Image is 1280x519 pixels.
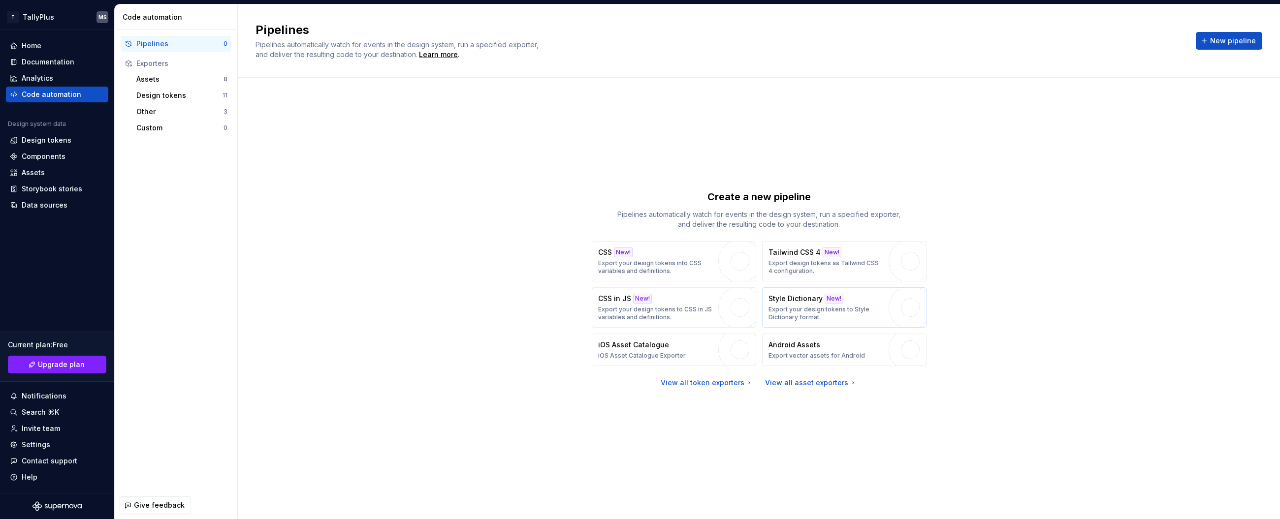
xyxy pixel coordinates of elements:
[22,456,77,466] div: Contact support
[598,340,669,350] p: iOS Asset Catalogue
[768,352,865,360] p: Export vector assets for Android
[22,391,66,401] div: Notifications
[256,22,1184,38] h2: Pipelines
[611,210,907,229] p: Pipelines automatically watch for events in the design system, run a specified exporter, and deli...
[224,40,227,48] div: 0
[22,200,67,210] div: Data sources
[6,469,108,485] button: Help
[6,149,108,164] a: Components
[614,247,633,257] div: New!
[132,88,231,103] button: Design tokens11
[762,287,927,328] button: Style DictionaryNew!Export your design tokens to Style Dictionary format.
[121,36,231,52] button: Pipelines0
[768,294,823,304] p: Style Dictionary
[8,356,106,373] a: Upgrade plan
[592,287,756,328] button: CSS in JSNew!Export your design tokens to CSS in JS variables and definitions.
[661,378,753,388] a: View all token exporters
[38,360,85,369] span: Upgrade plan
[134,500,185,510] span: Give feedback
[2,6,112,28] button: TTallyPlusMS
[8,340,106,350] div: Current plan : Free
[598,259,713,275] p: Export your design tokens into CSS variables and definitions.
[6,38,108,54] a: Home
[256,40,541,59] span: Pipelines automatically watch for events in the design system, run a specified exporter, and deli...
[22,90,81,99] div: Code automation
[6,181,108,197] a: Storybook stories
[22,57,74,67] div: Documentation
[8,120,66,128] div: Design system data
[123,12,233,22] div: Code automation
[6,132,108,148] a: Design tokens
[592,241,756,281] button: CSSNew!Export your design tokens into CSS variables and definitions.
[136,107,224,117] div: Other
[417,51,459,59] span: .
[32,501,82,511] svg: Supernova Logo
[136,123,224,133] div: Custom
[762,241,927,281] button: Tailwind CSS 4New!Export design tokens as Tailwind CSS 4 configuration.
[22,407,59,417] div: Search ⌘K
[6,453,108,469] button: Contact support
[132,104,231,120] button: Other3
[768,340,820,350] p: Android Assets
[23,12,54,22] div: TallyPlus
[765,378,857,388] a: View all asset exporters
[22,184,82,194] div: Storybook stories
[22,168,45,178] div: Assets
[6,388,108,404] button: Notifications
[592,334,756,366] button: iOS Asset CatalogueiOS Asset Catalogue Exporter
[136,91,223,100] div: Design tokens
[762,334,927,366] button: Android AssetsExport vector assets for Android
[132,120,231,136] button: Custom0
[136,74,224,84] div: Assets
[6,437,108,453] a: Settings
[22,73,53,83] div: Analytics
[6,70,108,86] a: Analytics
[6,87,108,102] a: Code automation
[132,71,231,87] button: Assets8
[633,294,652,304] div: New!
[223,92,227,99] div: 11
[6,404,108,420] button: Search ⌘K
[120,496,191,514] button: Give feedback
[136,59,227,68] div: Exporters
[598,305,713,321] p: Export your design tokens to CSS in JS variables and definitions.
[6,165,108,181] a: Assets
[6,54,108,70] a: Documentation
[22,440,50,450] div: Settings
[22,152,65,161] div: Components
[6,421,108,436] a: Invite team
[6,197,108,213] a: Data sources
[768,259,884,275] p: Export design tokens as Tailwind CSS 4 configuration.
[598,294,631,304] p: CSS in JS
[825,294,843,304] div: New!
[224,75,227,83] div: 8
[98,13,107,21] div: MS
[1196,32,1262,50] button: New pipeline
[707,190,811,204] p: Create a new pipeline
[7,11,19,23] div: T
[1210,36,1256,46] span: New pipeline
[22,135,71,145] div: Design tokens
[768,247,821,257] p: Tailwind CSS 4
[136,39,224,49] div: Pipelines
[419,50,458,60] a: Learn more
[22,472,37,482] div: Help
[22,424,60,433] div: Invite team
[22,41,41,51] div: Home
[224,124,227,132] div: 0
[598,352,686,360] p: iOS Asset Catalogue Exporter
[598,247,612,257] p: CSS
[823,247,841,257] div: New!
[224,108,227,116] div: 3
[768,305,884,321] p: Export your design tokens to Style Dictionary format.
